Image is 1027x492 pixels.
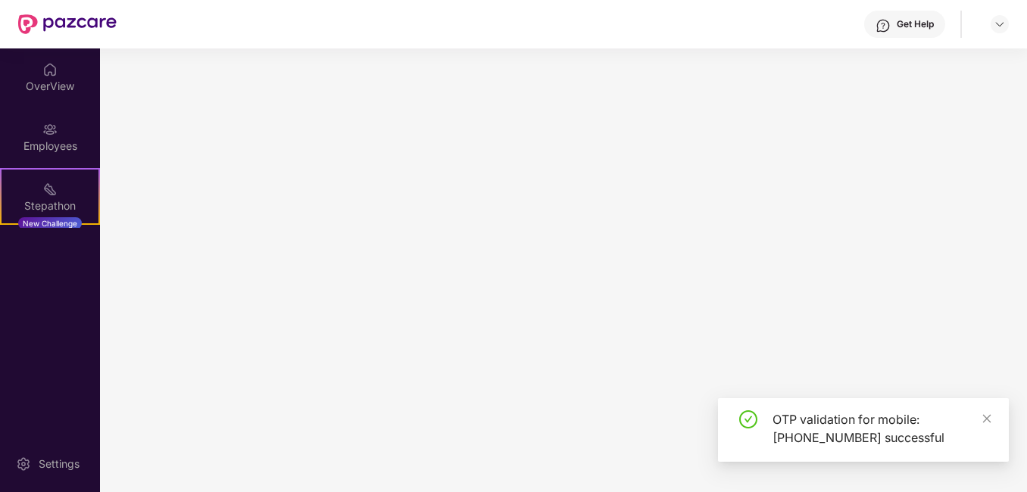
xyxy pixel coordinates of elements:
[982,413,992,424] span: close
[18,217,82,229] div: New Challenge
[16,456,31,472] img: svg+xml;base64,PHN2ZyBpZD0iU2V0dGluZy0yMHgyMCIgeG1sbnM9Imh0dHA6Ly93d3cudzMub3JnLzIwMDAvc3ZnIiB3aW...
[773,410,991,447] div: OTP validation for mobile: [PHONE_NUMBER] successful
[739,410,757,428] span: check-circle
[42,122,58,137] img: svg+xml;base64,PHN2ZyBpZD0iRW1wbG95ZWVzIiB4bWxucz0iaHR0cDovL3d3dy53My5vcmcvMjAwMC9zdmciIHdpZHRoPS...
[42,62,58,77] img: svg+xml;base64,PHN2ZyBpZD0iSG9tZSIgeG1sbnM9Imh0dHA6Ly93d3cudzMub3JnLzIwMDAvc3ZnIiB3aWR0aD0iMjAiIG...
[897,18,934,30] div: Get Help
[34,456,84,472] div: Settings
[42,182,58,197] img: svg+xml;base64,PHN2ZyB4bWxucz0iaHR0cDovL3d3dy53My5vcmcvMjAwMC9zdmciIHdpZHRoPSIyMSIgaGVpZ2h0PSIyMC...
[876,18,891,33] img: svg+xml;base64,PHN2ZyBpZD0iSGVscC0zMngzMiIgeG1sbnM9Imh0dHA6Ly93d3cudzMub3JnLzIwMDAvc3ZnIiB3aWR0aD...
[2,198,98,213] div: Stepathon
[994,18,1006,30] img: svg+xml;base64,PHN2ZyBpZD0iRHJvcGRvd24tMzJ4MzIiIHhtbG5zPSJodHRwOi8vd3d3LnczLm9yZy8yMDAwL3N2ZyIgd2...
[18,14,117,34] img: New Pazcare Logo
